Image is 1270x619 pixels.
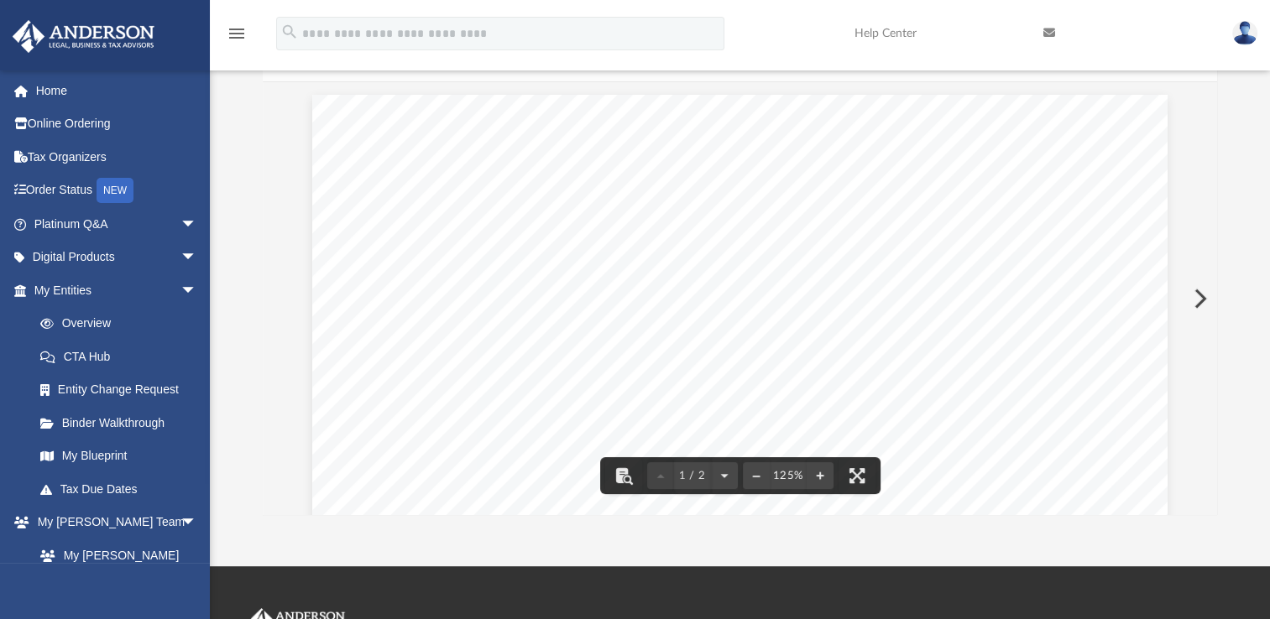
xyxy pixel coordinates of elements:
div: Document Viewer [263,82,1217,515]
div: Preview [263,39,1217,516]
a: My Entitiesarrow_drop_down [12,273,222,307]
a: Platinum Q&Aarrow_drop_down [12,207,222,241]
div: Current zoom level [770,471,807,481]
img: User Pic [1232,21,1257,45]
a: Digital Productsarrow_drop_down [12,241,222,274]
span: arrow_drop_down [180,241,214,275]
button: Next File [1180,275,1217,322]
button: Zoom in [807,457,834,494]
button: Toggle findbar [605,457,642,494]
a: menu [227,32,247,44]
a: Entity Change Request [24,373,222,407]
i: search [280,23,299,41]
a: My [PERSON_NAME] Team [24,538,206,592]
span: arrow_drop_down [180,273,214,308]
a: Tax Organizers [12,140,222,174]
a: Order StatusNEW [12,174,222,208]
a: CTA Hub [24,340,222,373]
button: Enter fullscreen [839,457,875,494]
img: Anderson Advisors Platinum Portal [8,20,159,53]
span: arrow_drop_down [180,506,214,540]
span: 1 / 2 [674,471,711,481]
a: My [PERSON_NAME] Teamarrow_drop_down [12,506,214,539]
a: My Blueprint [24,440,214,473]
a: Overview [24,307,222,341]
span: arrow_drop_down [180,207,214,242]
a: Tax Due Dates [24,472,222,506]
button: 1 / 2 [674,457,711,494]
button: Zoom out [743,457,770,494]
div: NEW [97,178,133,203]
i: menu [227,23,247,44]
button: Next page [711,457,738,494]
a: Online Ordering [12,107,222,141]
div: File preview [263,82,1217,515]
a: Home [12,74,222,107]
a: Binder Walkthrough [24,406,222,440]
